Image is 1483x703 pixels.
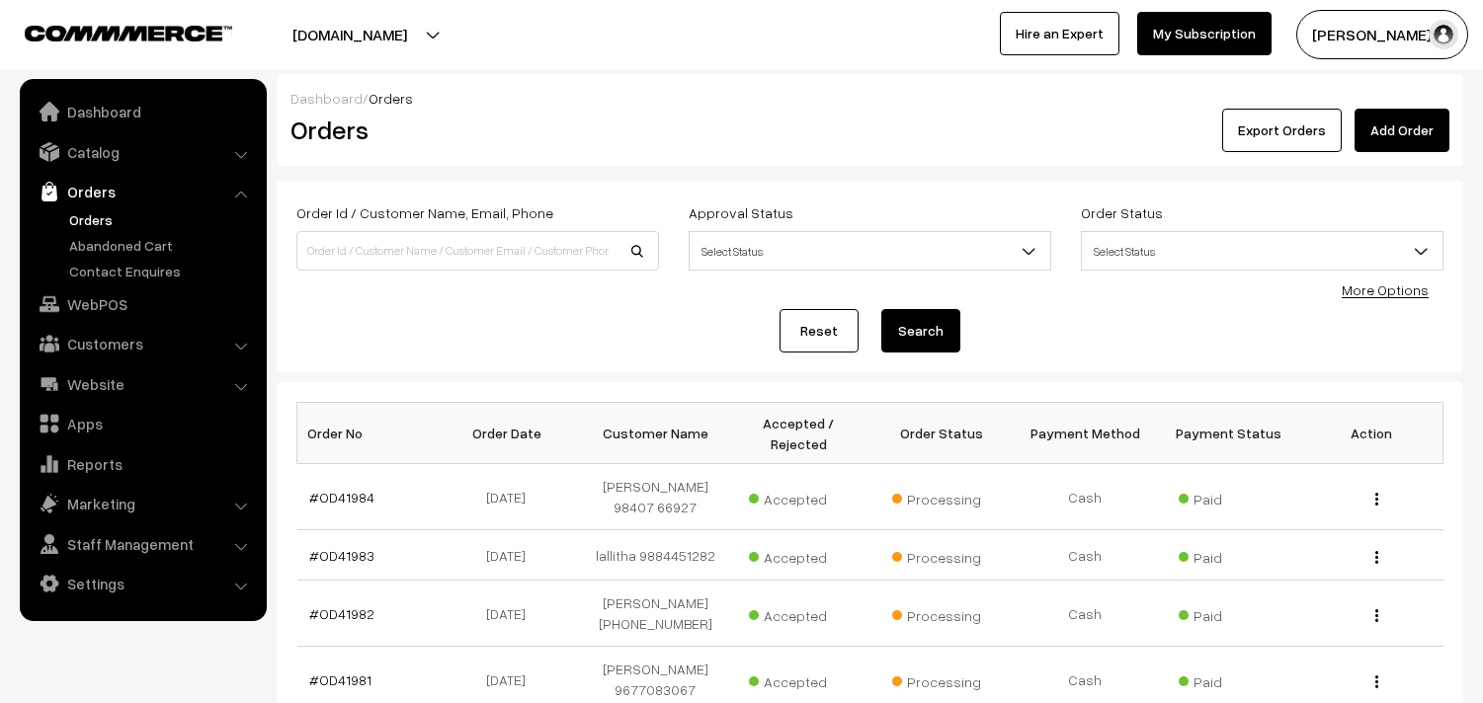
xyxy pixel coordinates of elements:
a: Apps [25,406,260,441]
img: Menu [1375,675,1378,688]
a: Hire an Expert [1000,12,1119,55]
td: [PERSON_NAME] 98407 66927 [584,464,727,530]
a: #OD41983 [309,547,374,564]
a: #OD41984 [309,489,374,506]
a: Add Order [1355,109,1449,152]
span: Processing [892,600,991,626]
span: Paid [1179,484,1277,509]
img: Menu [1375,551,1378,564]
button: Export Orders [1222,109,1342,152]
th: Customer Name [584,403,727,464]
span: Accepted [749,666,848,692]
td: Cash [1014,464,1157,530]
button: [DOMAIN_NAME] [223,10,476,59]
th: Payment Status [1157,403,1300,464]
td: [DATE] [441,581,584,647]
a: Website [25,366,260,402]
input: Order Id / Customer Name / Customer Email / Customer Phone [296,231,659,271]
a: My Subscription [1137,12,1272,55]
td: [DATE] [441,464,584,530]
a: Marketing [25,486,260,521]
a: Reports [25,446,260,482]
img: Menu [1375,609,1378,622]
span: Orders [369,90,413,107]
a: Reset [780,309,859,352]
th: Payment Method [1014,403,1157,464]
td: Cash [1014,530,1157,581]
th: Accepted / Rejected [727,403,870,464]
button: Search [881,309,960,352]
label: Approval Status [689,202,793,223]
a: Orders [25,174,260,209]
span: Accepted [749,542,848,568]
a: #OD41981 [309,671,371,688]
a: Staff Management [25,526,260,562]
span: Accepted [749,484,848,509]
span: Paid [1179,600,1277,626]
span: Accepted [749,600,848,626]
div: / [290,88,1449,109]
a: Abandoned Cart [64,235,260,256]
a: Catalog [25,134,260,170]
span: Processing [892,484,991,509]
a: #OD41982 [309,605,374,622]
label: Order Status [1081,202,1163,223]
a: Orders [64,209,260,230]
span: Select Status [1081,231,1443,271]
span: Select Status [1082,234,1442,269]
span: Processing [892,542,991,568]
td: lallitha 9884451282 [584,530,727,581]
span: Processing [892,666,991,692]
td: Cash [1014,581,1157,647]
a: COMMMERCE [25,20,198,43]
a: More Options [1342,281,1429,298]
th: Order Status [870,403,1014,464]
th: Order No [297,403,441,464]
td: [PERSON_NAME] [PHONE_NUMBER] [584,581,727,647]
span: Paid [1179,542,1277,568]
a: Customers [25,326,260,361]
label: Order Id / Customer Name, Email, Phone [296,202,553,223]
a: Contact Enquires [64,261,260,281]
h2: Orders [290,115,657,145]
img: user [1429,20,1458,49]
span: Select Status [689,231,1051,271]
a: Dashboard [290,90,363,107]
a: WebPOS [25,286,260,322]
img: COMMMERCE [25,26,232,40]
th: Order Date [441,403,584,464]
img: Menu [1375,493,1378,506]
th: Action [1300,403,1443,464]
button: [PERSON_NAME] s… [1296,10,1468,59]
a: Dashboard [25,94,260,129]
span: Paid [1179,666,1277,692]
a: Settings [25,566,260,601]
td: [DATE] [441,530,584,581]
span: Select Status [690,234,1050,269]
